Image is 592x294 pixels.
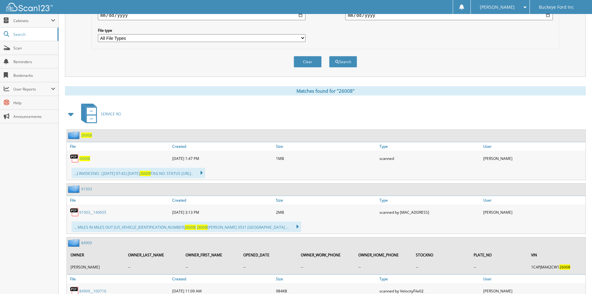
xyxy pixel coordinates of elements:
span: Help [13,100,55,105]
th: OPENED_DATE [240,249,297,261]
td: [PERSON_NAME] [67,262,124,272]
a: User [482,275,585,283]
td: 1C4PJMAK2CW1 [528,262,585,272]
td: -- [413,262,470,272]
span: Bookmarks [13,73,55,78]
a: Size [274,196,378,204]
span: User Reports [13,86,51,92]
a: Created [171,142,274,151]
td: -- [125,262,182,272]
span: 26008 [559,264,570,270]
th: OWNER_LAST_NAME [125,249,182,261]
span: SERVICE RO [101,111,121,117]
span: Announcements [13,114,55,119]
td: -- [240,262,297,272]
div: [DATE] 1:47 PM [171,152,274,165]
div: [DATE] 3:13 PM [171,206,274,218]
a: Size [274,275,378,283]
div: Matches found for "26008" [65,86,586,96]
div: ...] INVOICENO. |[DATE] 07:42|[DATE] TAG NO. STATUS [URL].. [71,168,205,178]
button: Clear [294,56,322,68]
img: PDF.png [70,154,79,163]
th: OWNER_FIRST_NAME [182,249,239,261]
a: SERVICE RO [77,102,121,126]
a: 91503 [81,186,92,192]
input: end [345,10,553,20]
div: [PERSON_NAME] [482,206,585,218]
div: 2MB [274,206,378,218]
a: Type [378,275,482,283]
button: Search [329,56,357,68]
a: User [482,142,585,151]
a: Size [274,142,378,151]
div: 1MB [274,152,378,165]
a: 26008 [81,133,92,138]
img: folder2.png [68,239,81,247]
div: scanned by [MAC_ADDRESS] [378,206,482,218]
div: ... MILES IN MILES OUT [US_VEHICLE_IDENTIFICATION_NUMBER] [PERSON_NAME] 3531 [GEOGRAPHIC_DATA] ... [71,222,301,232]
span: 26008 [140,171,151,176]
span: Buckeye Ford Inc [539,5,574,9]
span: Scan [13,45,55,51]
a: Created [171,196,274,204]
input: start [98,10,305,20]
th: PLATE_NO [470,249,527,261]
th: OWNER [67,249,124,261]
td: -- [470,262,527,272]
span: Cabinets [13,18,51,23]
th: OWNER_HOME_PHONE [355,249,412,261]
a: 91503__140655 [79,210,106,215]
th: OWNER_WORK_PHONE [298,249,355,261]
img: folder2.png [68,131,81,139]
a: User [482,196,585,204]
span: [PERSON_NAME] [480,5,515,9]
img: PDF.png [70,208,79,217]
span: 26008 [197,225,208,230]
a: File [67,142,171,151]
th: STOCKNO [413,249,470,261]
a: 84909 [81,240,92,245]
img: folder2.png [68,185,81,193]
div: scanned [378,152,482,165]
span: 26008 [185,225,196,230]
span: Search [13,32,54,37]
a: Type [378,142,482,151]
td: -- [355,262,412,272]
img: scan123-logo-white.svg [6,3,53,11]
a: Type [378,196,482,204]
iframe: Chat Widget [561,264,592,294]
label: File type [98,28,305,33]
a: 84909__100716 [79,288,106,294]
td: -- [182,262,239,272]
a: File [67,196,171,204]
a: 26008 [79,156,90,161]
span: Reminders [13,59,55,64]
th: VIN [528,249,585,261]
a: Created [171,275,274,283]
div: [PERSON_NAME] [482,152,585,165]
td: -- [298,262,355,272]
a: File [67,275,171,283]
